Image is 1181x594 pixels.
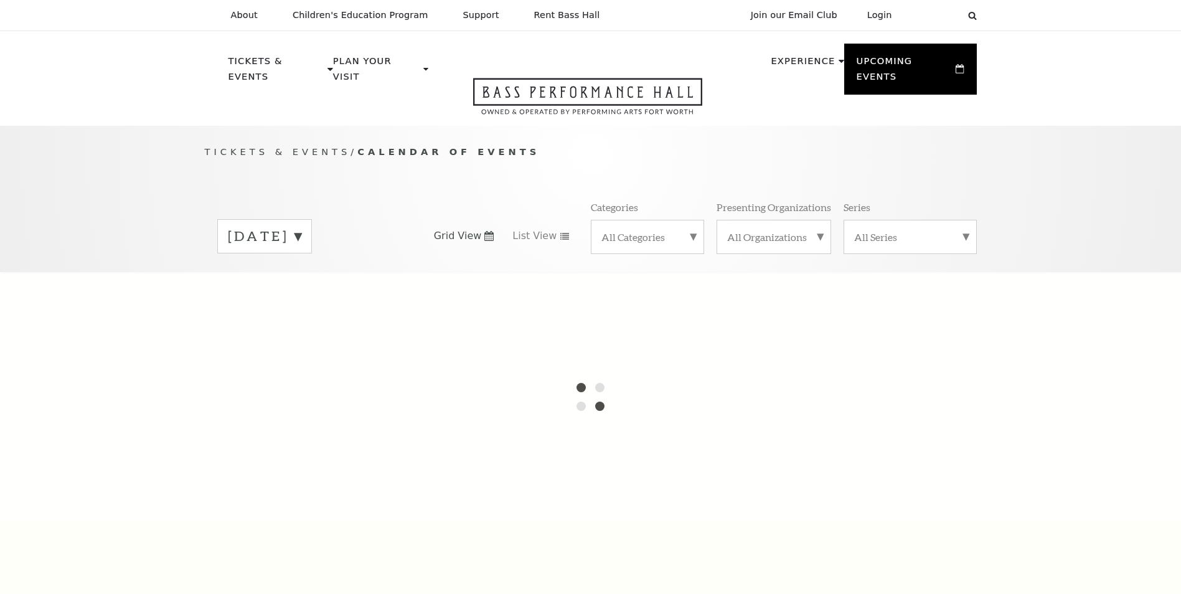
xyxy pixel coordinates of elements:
[463,10,499,21] p: Support
[534,10,600,21] p: Rent Bass Hall
[231,10,258,21] p: About
[357,146,540,157] span: Calendar of Events
[727,230,821,243] label: All Organizations
[601,230,694,243] label: All Categories
[771,54,835,76] p: Experience
[434,229,482,243] span: Grid View
[205,146,351,157] span: Tickets & Events
[912,9,956,21] select: Select:
[717,200,831,214] p: Presenting Organizations
[591,200,638,214] p: Categories
[228,54,325,92] p: Tickets & Events
[512,229,557,243] span: List View
[228,227,301,246] label: [DATE]
[854,230,966,243] label: All Series
[333,54,420,92] p: Plan Your Visit
[844,200,870,214] p: Series
[857,54,953,92] p: Upcoming Events
[293,10,428,21] p: Children's Education Program
[205,144,977,160] p: /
